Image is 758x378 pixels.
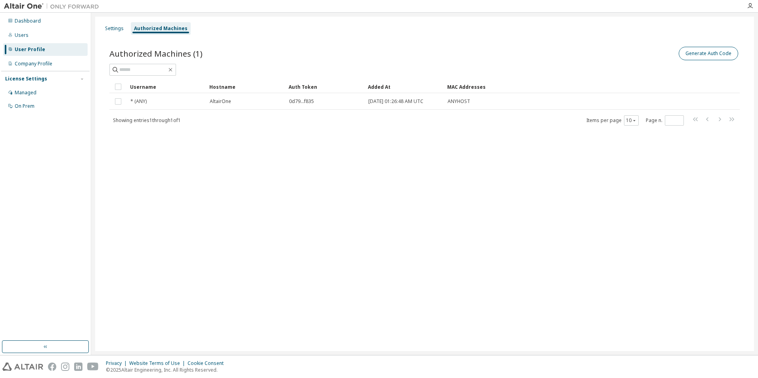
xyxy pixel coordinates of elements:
[129,360,188,367] div: Website Terms of Use
[15,46,45,53] div: User Profile
[87,363,99,371] img: youtube.svg
[646,115,684,126] span: Page n.
[626,117,637,124] button: 10
[74,363,82,371] img: linkedin.svg
[586,115,639,126] span: Items per page
[2,363,43,371] img: altair_logo.svg
[5,76,47,82] div: License Settings
[188,360,228,367] div: Cookie Consent
[15,18,41,24] div: Dashboard
[15,32,29,38] div: Users
[368,98,423,105] span: [DATE] 01:26:48 AM UTC
[209,80,282,93] div: Hostname
[106,367,228,373] p: © 2025 Altair Engineering, Inc. All Rights Reserved.
[113,117,181,124] span: Showing entries 1 through 1 of 1
[105,25,124,32] div: Settings
[48,363,56,371] img: facebook.svg
[61,363,69,371] img: instagram.svg
[289,80,362,93] div: Auth Token
[210,98,231,105] span: AltairOne
[679,47,738,60] button: Generate Auth Code
[15,90,36,96] div: Managed
[130,98,147,105] span: * (ANY)
[15,103,34,109] div: On Prem
[15,61,52,67] div: Company Profile
[109,48,203,59] span: Authorized Machines (1)
[106,360,129,367] div: Privacy
[448,98,470,105] span: ANYHOST
[447,80,657,93] div: MAC Addresses
[289,98,314,105] span: 0d79...f835
[4,2,103,10] img: Altair One
[134,25,188,32] div: Authorized Machines
[130,80,203,93] div: Username
[368,80,441,93] div: Added At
